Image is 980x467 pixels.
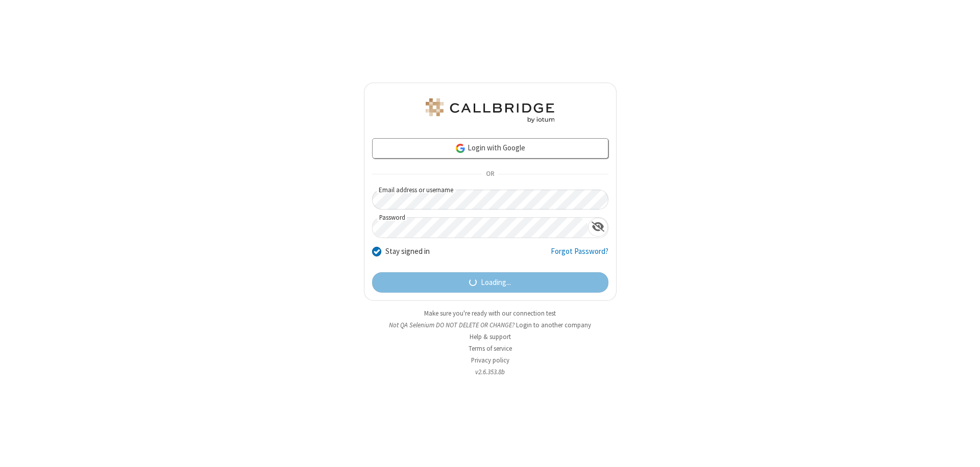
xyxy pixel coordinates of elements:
button: Login to another company [516,320,591,330]
a: Privacy policy [471,356,509,365]
div: Show password [588,218,608,237]
li: v2.6.353.8b [364,367,617,377]
a: Terms of service [469,344,512,353]
a: Login with Google [372,138,608,159]
input: Email address or username [372,190,608,210]
a: Make sure you're ready with our connection test [424,309,556,318]
a: Help & support [470,332,511,341]
img: QA Selenium DO NOT DELETE OR CHANGE [424,98,556,123]
label: Stay signed in [385,246,430,257]
img: google-icon.png [455,143,466,154]
li: Not QA Selenium DO NOT DELETE OR CHANGE? [364,320,617,330]
a: Forgot Password? [551,246,608,265]
iframe: Chat [954,440,972,460]
span: OR [482,167,498,181]
span: Loading... [481,277,511,289]
button: Loading... [372,272,608,293]
input: Password [373,218,588,238]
